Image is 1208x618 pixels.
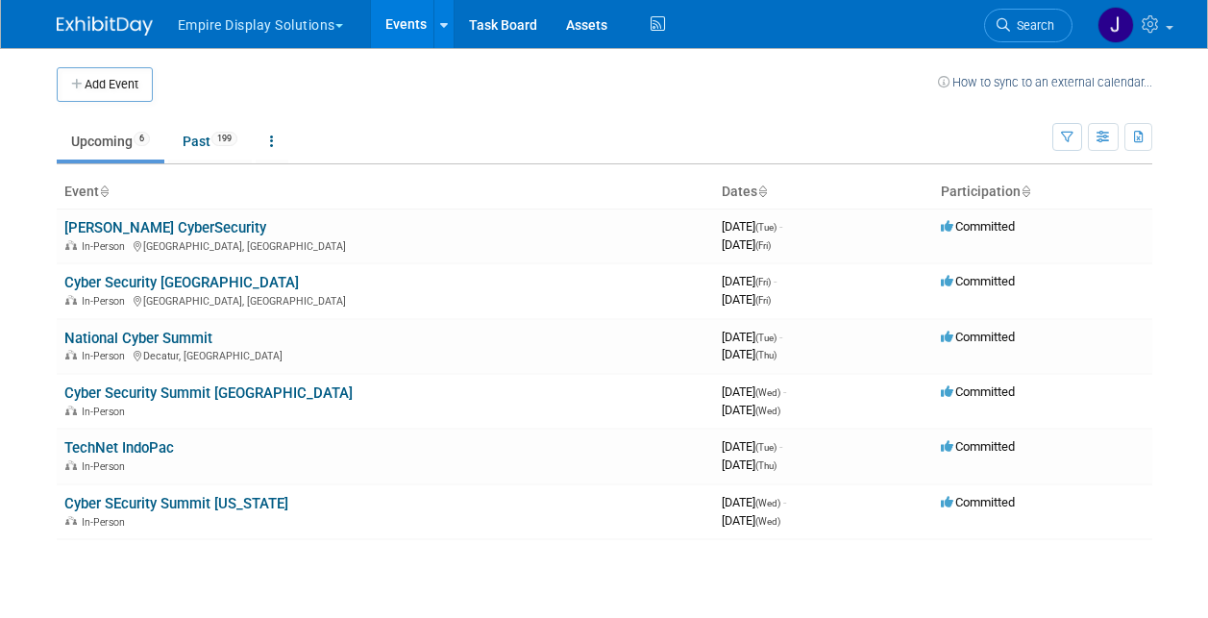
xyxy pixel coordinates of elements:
[722,347,777,361] span: [DATE]
[941,274,1015,288] span: Committed
[779,330,782,344] span: -
[64,330,212,347] a: National Cyber Summit
[941,495,1015,509] span: Committed
[755,406,780,416] span: (Wed)
[938,75,1152,89] a: How to sync to an external calendar...
[722,292,771,307] span: [DATE]
[82,460,131,473] span: In-Person
[82,406,131,418] span: In-Person
[1097,7,1134,43] img: Jessica Luyster
[755,333,777,343] span: (Tue)
[64,219,266,236] a: [PERSON_NAME] CyberSecurity
[65,240,77,250] img: In-Person Event
[755,442,777,453] span: (Tue)
[941,330,1015,344] span: Committed
[714,176,933,209] th: Dates
[722,403,780,417] span: [DATE]
[722,439,782,454] span: [DATE]
[134,132,150,146] span: 6
[64,439,174,457] a: TechNet IndoPac
[722,237,771,252] span: [DATE]
[65,516,77,526] img: In-Person Event
[755,277,771,287] span: (Fri)
[99,184,109,199] a: Sort by Event Name
[722,330,782,344] span: [DATE]
[755,350,777,360] span: (Thu)
[941,439,1015,454] span: Committed
[168,123,252,160] a: Past199
[57,176,714,209] th: Event
[82,240,131,253] span: In-Person
[82,516,131,529] span: In-Person
[984,9,1072,42] a: Search
[755,240,771,251] span: (Fri)
[722,384,786,399] span: [DATE]
[755,222,777,233] span: (Tue)
[779,219,782,234] span: -
[941,219,1015,234] span: Committed
[722,274,777,288] span: [DATE]
[757,184,767,199] a: Sort by Start Date
[722,495,786,509] span: [DATE]
[82,350,131,362] span: In-Person
[57,16,153,36] img: ExhibitDay
[722,513,780,528] span: [DATE]
[64,384,353,402] a: Cyber Security Summit [GEOGRAPHIC_DATA]
[722,457,777,472] span: [DATE]
[933,176,1152,209] th: Participation
[64,292,706,308] div: [GEOGRAPHIC_DATA], [GEOGRAPHIC_DATA]
[64,237,706,253] div: [GEOGRAPHIC_DATA], [GEOGRAPHIC_DATA]
[755,460,777,471] span: (Thu)
[1010,18,1054,33] span: Search
[211,132,237,146] span: 199
[779,439,782,454] span: -
[65,295,77,305] img: In-Person Event
[774,274,777,288] span: -
[755,295,771,306] span: (Fri)
[57,123,164,160] a: Upcoming6
[65,460,77,470] img: In-Person Event
[783,384,786,399] span: -
[65,406,77,415] img: In-Person Event
[755,516,780,527] span: (Wed)
[1021,184,1030,199] a: Sort by Participation Type
[57,67,153,102] button: Add Event
[941,384,1015,399] span: Committed
[722,219,782,234] span: [DATE]
[783,495,786,509] span: -
[755,387,780,398] span: (Wed)
[64,495,288,512] a: Cyber SEcurity Summit [US_STATE]
[64,347,706,362] div: Decatur, [GEOGRAPHIC_DATA]
[65,350,77,359] img: In-Person Event
[755,498,780,508] span: (Wed)
[64,274,299,291] a: Cyber Security [GEOGRAPHIC_DATA]
[82,295,131,308] span: In-Person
